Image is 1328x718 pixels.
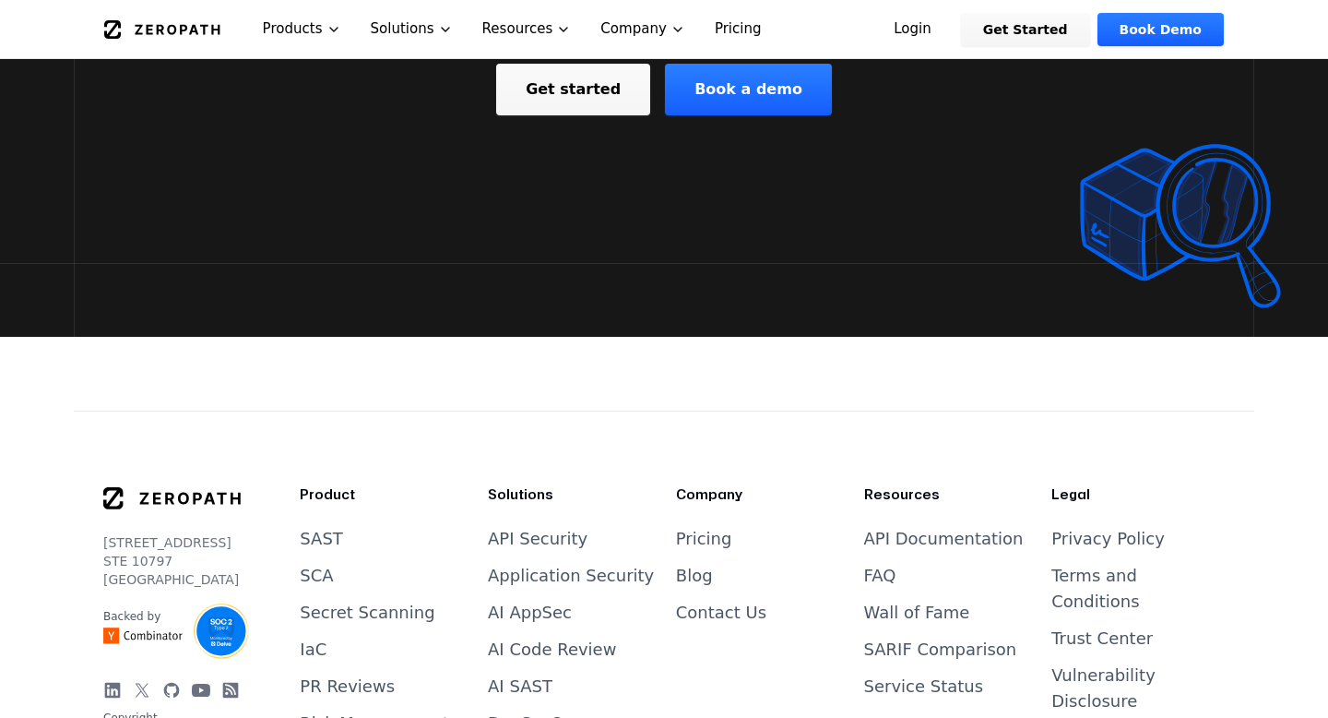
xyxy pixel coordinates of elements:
[488,485,661,504] h3: Solutions
[488,603,572,622] a: AI AppSec
[300,640,326,659] a: IaC
[864,529,1024,548] a: API Documentation
[1051,529,1165,548] a: Privacy Policy
[1051,628,1153,648] a: Trust Center
[194,604,249,659] img: SOC2 Type II Certified
[488,640,616,659] a: AI Code Review
[300,529,343,548] a: SAST
[488,676,552,696] a: AI SAST
[864,640,1017,659] a: SARIF Comparison
[496,64,650,115] a: Get started
[103,609,183,624] p: Backed by
[300,603,434,622] a: Secret Scanning
[103,533,241,589] p: [STREET_ADDRESS] STE 10797 [GEOGRAPHIC_DATA]
[871,13,954,46] a: Login
[665,64,832,115] a: Book a demo
[1051,485,1225,504] h3: Legal
[961,13,1090,46] a: Get Started
[1097,13,1224,46] a: Book Demo
[676,566,713,585] a: Blog
[676,529,732,548] a: Pricing
[864,485,1037,504] h3: Resources
[864,603,970,622] a: Wall of Fame
[300,676,395,696] a: PR Reviews
[676,485,849,504] h3: Company
[676,603,766,622] a: Contact Us
[488,566,654,585] a: Application Security
[864,566,896,585] a: FAQ
[864,676,984,696] a: Service Status
[1051,566,1139,611] a: Terms and Conditions
[300,566,333,585] a: SCA
[300,485,473,504] h3: Product
[1051,665,1156,711] a: Vulnerability Disclosure
[488,529,587,548] a: API Security
[221,681,240,700] a: Blog RSS Feed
